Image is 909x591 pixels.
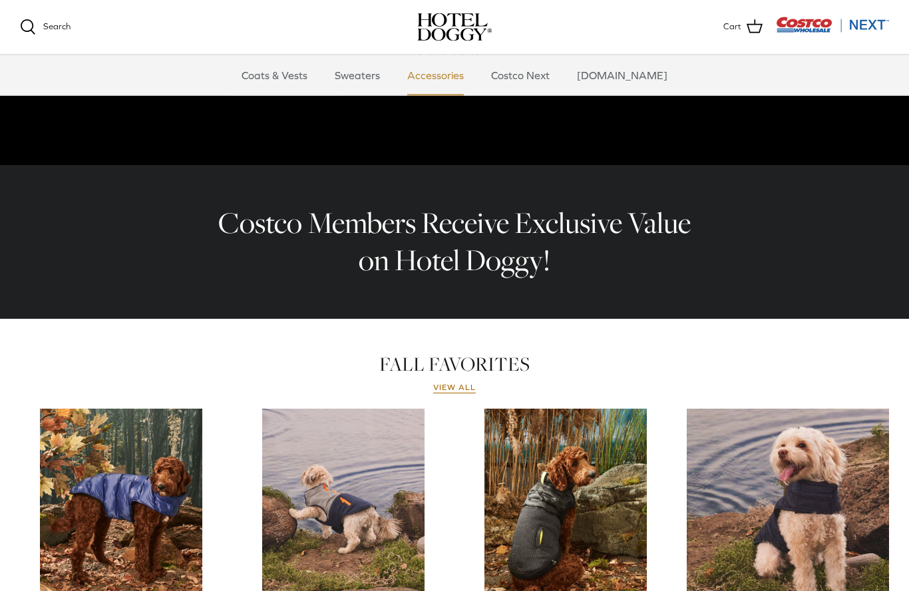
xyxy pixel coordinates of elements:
a: View all [433,383,476,394]
a: Costco Next [479,55,562,95]
a: FALL FAVORITES [379,351,530,378]
h2: Costco Members Receive Exclusive Value on Hotel Doggy! [208,205,701,280]
img: hoteldoggycom [417,13,492,41]
span: Cart [723,20,741,34]
a: Cart [723,19,763,36]
a: Coats & Vests [230,55,319,95]
a: Sweaters [323,55,392,95]
span: Search [43,21,71,31]
a: hoteldoggy.com hoteldoggycom [417,13,492,41]
a: [DOMAIN_NAME] [565,55,679,95]
a: Visit Costco Next [776,25,889,35]
img: Costco Next [776,17,889,33]
a: Accessories [395,55,476,95]
a: Search [20,19,71,35]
